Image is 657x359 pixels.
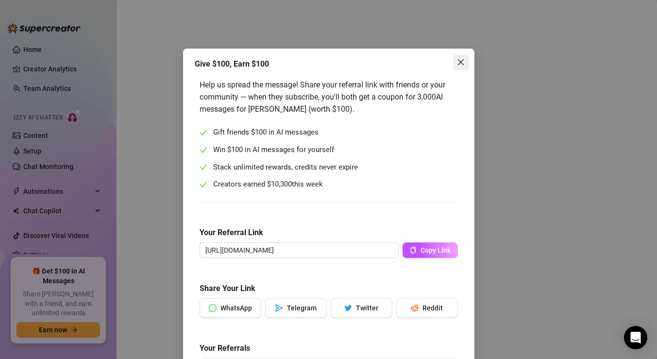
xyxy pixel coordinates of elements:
[624,326,647,349] div: Open Intercom Messenger
[200,227,458,239] h5: Your Referral Link
[421,246,451,254] span: Copy Link
[200,342,458,354] h5: Your Referrals
[200,181,207,188] span: check
[275,304,283,312] span: send
[213,127,319,138] span: Gift friends $100 in AI messages
[195,58,463,70] div: Give $100, Earn $100
[265,298,327,318] button: sendTelegram
[200,283,458,294] h5: Share Your Link
[200,129,207,137] span: check
[396,298,458,318] button: redditReddit
[453,58,469,66] span: Close
[287,304,317,312] span: Telegram
[331,298,392,318] button: twitterTwitter
[200,146,207,154] span: check
[213,179,323,190] span: Creators earned $ this week
[457,58,465,66] span: close
[422,304,443,312] span: Reddit
[200,298,261,318] button: messageWhatsApp
[209,304,217,312] span: message
[344,304,352,312] span: twitter
[213,162,358,173] span: Stack unlimited rewards, credits never expire
[213,144,334,156] span: Win $100 in AI messages for yourself
[410,247,417,254] span: copy
[200,163,207,171] span: check
[200,79,458,115] div: Help us spread the message! Share your referral link with friends or your community — when they s...
[411,304,419,312] span: reddit
[403,242,458,258] button: Copy Link
[453,54,469,70] button: Close
[356,304,378,312] span: Twitter
[220,304,252,312] span: WhatsApp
